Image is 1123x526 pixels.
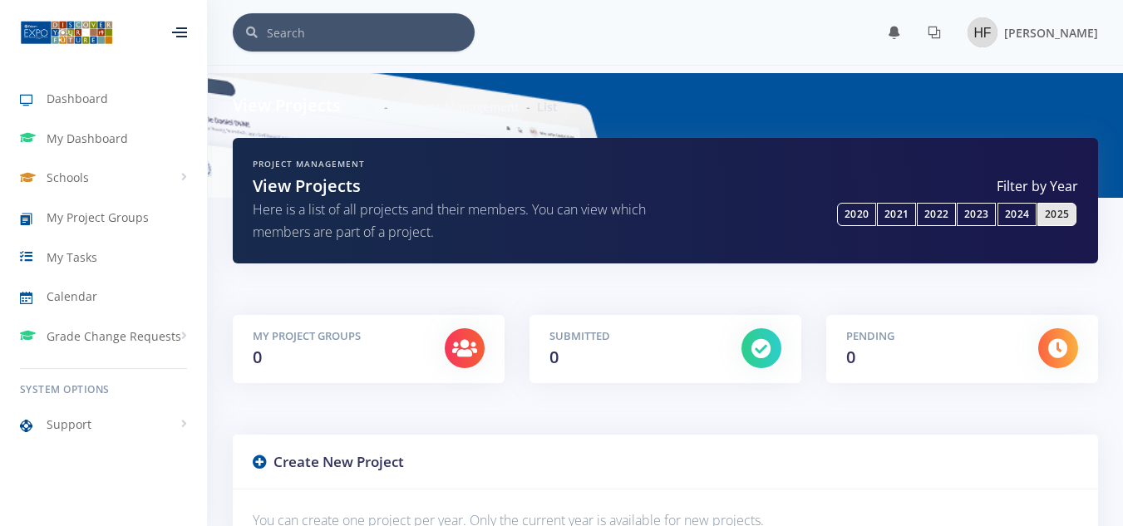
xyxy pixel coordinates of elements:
h5: Submitted [549,328,717,345]
p: Here is a list of all projects and their members. You can view which members are part of a project. [253,199,653,243]
label: Filter by Year [678,176,1079,196]
h6: System Options [20,382,187,397]
input: Search [267,13,475,52]
img: ... [20,19,113,46]
a: 2022 [917,203,956,226]
h6: Project Management [253,158,653,170]
a: 2021 [877,203,916,226]
span: [PERSON_NAME] [1004,25,1098,41]
h3: Create New Project [253,451,1078,473]
a: 2023 [957,203,996,226]
nav: breadcrumb [364,98,558,116]
span: My Dashboard [47,130,128,147]
span: Grade Change Requests [47,327,181,345]
span: 0 [846,346,855,368]
a: Projects Management [395,99,520,115]
span: Dashboard [47,90,108,107]
h2: View Projects [253,174,653,199]
span: 0 [253,346,262,368]
h6: View Projects [233,93,341,118]
a: Image placeholder [PERSON_NAME] [954,14,1098,51]
span: My Tasks [47,248,97,266]
img: Image placeholder [968,17,997,47]
li: List [520,98,558,116]
h5: My Project Groups [253,328,420,345]
h5: Pending [846,328,1013,345]
span: My Project Groups [47,209,149,226]
span: Support [47,415,91,433]
span: Calendar [47,288,97,305]
a: 2020 [837,203,876,226]
span: Schools [47,169,89,186]
span: 0 [549,346,559,368]
a: 2024 [997,203,1037,226]
a: 2025 [1037,203,1076,226]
